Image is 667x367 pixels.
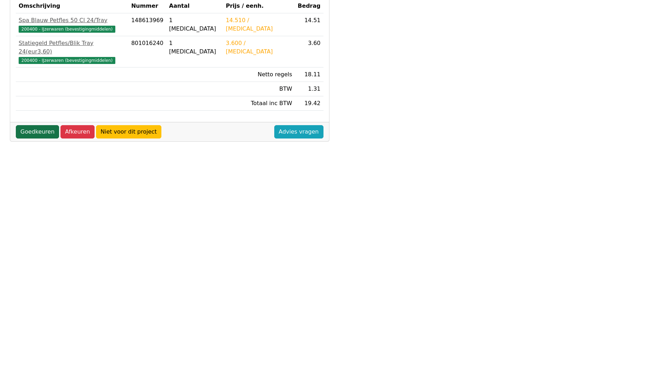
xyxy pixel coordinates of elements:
div: 1 [MEDICAL_DATA] [169,39,220,56]
div: 3.600 / [MEDICAL_DATA] [226,39,292,56]
td: 14.51 [295,13,323,36]
td: 19.42 [295,96,323,111]
span: 200400 - IJzerwaren (bevestigingmiddelen) [19,57,115,64]
div: 1 [MEDICAL_DATA] [169,16,220,33]
td: 148613969 [128,13,166,36]
td: 18.11 [295,67,323,82]
td: Netto regels [223,67,295,82]
a: Advies vragen [274,125,323,139]
a: Spa Blauw Petfles 50 Cl 24/Tray200400 - IJzerwaren (bevestigingmiddelen) [19,16,126,33]
td: 3.60 [295,36,323,67]
div: 14.510 / [MEDICAL_DATA] [226,16,292,33]
a: Goedkeuren [16,125,59,139]
a: Niet voor dit project [96,125,161,139]
td: BTW [223,82,295,96]
td: 1.31 [295,82,323,96]
td: 801016240 [128,36,166,67]
a: Afkeuren [60,125,95,139]
a: Statiegeld Petfles/Blik Tray 24(eur3,60)200400 - IJzerwaren (bevestigingmiddelen) [19,39,126,64]
div: Spa Blauw Petfles 50 Cl 24/Tray [19,16,126,25]
div: Statiegeld Petfles/Blik Tray 24(eur3,60) [19,39,126,56]
td: Totaal inc BTW [223,96,295,111]
span: 200400 - IJzerwaren (bevestigingmiddelen) [19,26,115,33]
